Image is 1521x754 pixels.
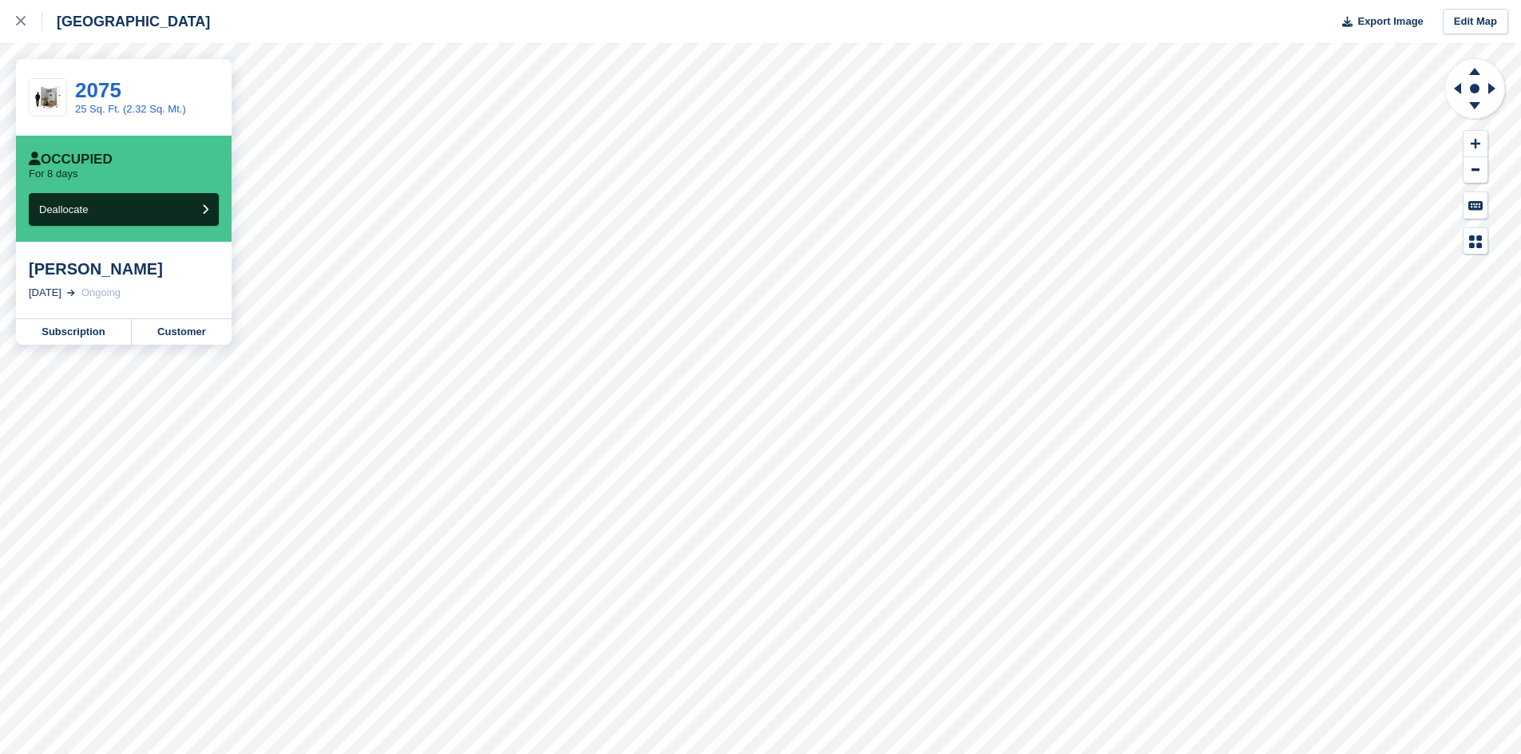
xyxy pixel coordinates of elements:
button: Zoom Out [1464,157,1487,184]
span: Deallocate [39,203,88,215]
img: arrow-right-light-icn-cde0832a797a2874e46488d9cf13f60e5c3a73dbe684e267c42b8395dfbc2abf.svg [67,290,75,296]
button: Map Legend [1464,228,1487,255]
span: Export Image [1357,14,1423,30]
div: Ongoing [81,285,121,301]
button: Export Image [1333,9,1424,35]
button: Zoom In [1464,131,1487,157]
img: 25-sqft-unit%20(9).jpg [30,84,66,112]
a: Edit Map [1443,9,1508,35]
a: 25 Sq. Ft. (2.32 Sq. Mt.) [75,103,186,115]
a: 2075 [75,78,121,102]
button: Deallocate [29,193,219,226]
div: [PERSON_NAME] [29,259,219,278]
div: [DATE] [29,285,61,301]
a: Subscription [16,319,132,345]
div: Occupied [29,152,113,168]
button: Keyboard Shortcuts [1464,192,1487,219]
a: Customer [132,319,232,345]
p: For 8 days [29,168,77,180]
div: [GEOGRAPHIC_DATA] [42,12,210,31]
